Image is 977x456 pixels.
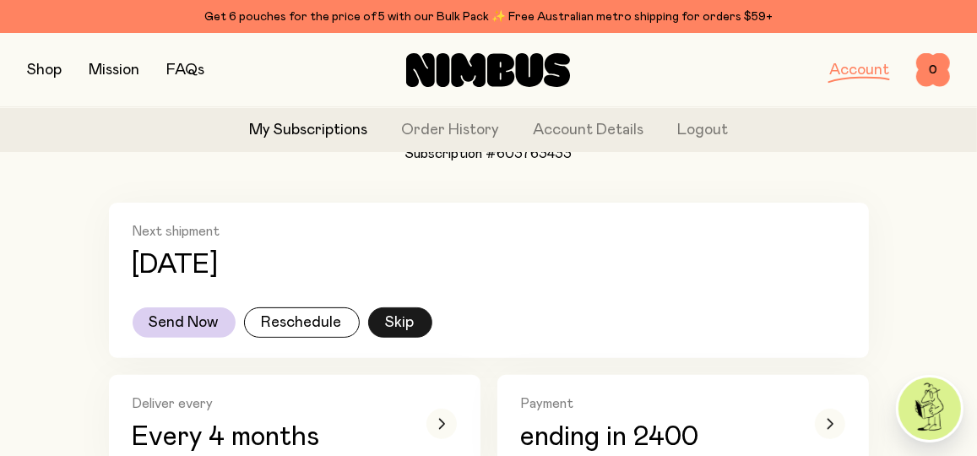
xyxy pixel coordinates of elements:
[521,422,699,453] span: ending in 2400
[166,62,204,78] a: FAQs
[133,223,845,240] h2: Next shipment
[829,62,889,78] a: Account
[244,307,360,338] button: Reschedule
[89,62,139,78] a: Mission
[133,307,236,338] button: Send Now
[521,395,791,412] h2: Payment
[677,119,728,142] button: Logout
[27,7,950,27] div: Get 6 pouches for the price of 5 with our Bulk Pack ✨ Free Australian metro shipping for orders $59+
[533,119,643,142] a: Account Details
[916,53,950,87] button: 0
[401,119,499,142] a: Order History
[133,250,219,280] p: [DATE]
[133,395,403,412] h2: Deliver every
[405,145,573,162] h1: Subscription #603763433
[898,377,961,440] img: agent
[368,307,432,338] button: Skip
[249,119,367,142] a: My Subscriptions
[133,422,403,453] p: Every 4 months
